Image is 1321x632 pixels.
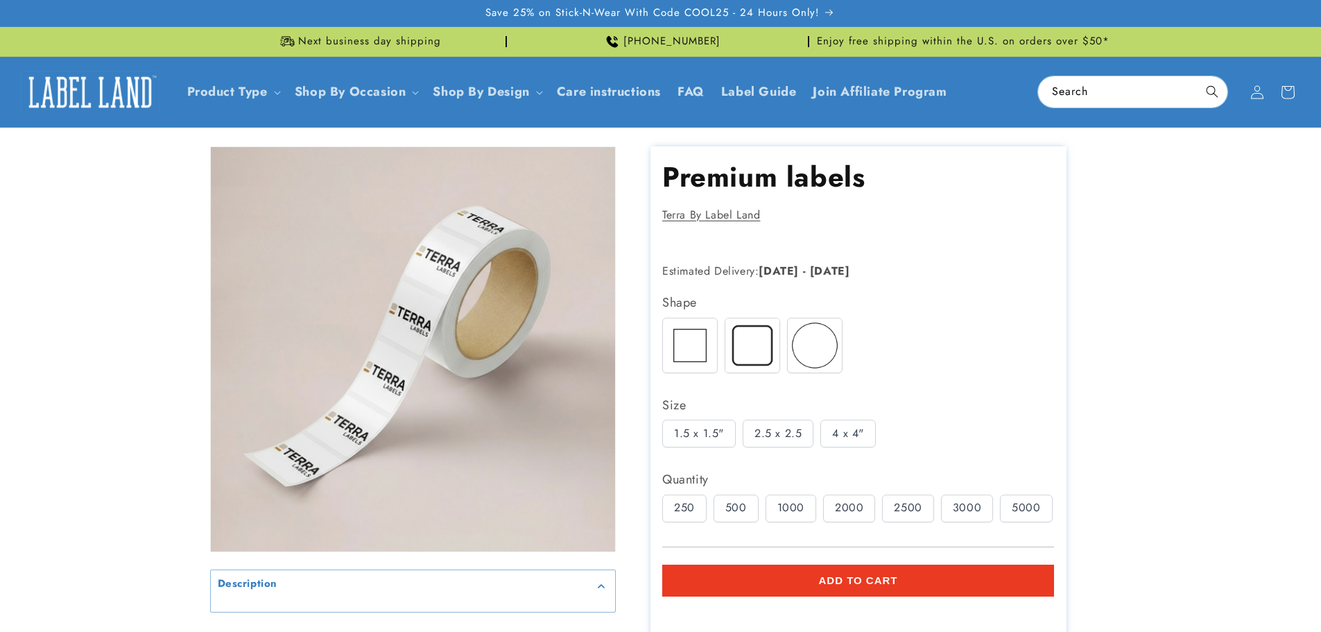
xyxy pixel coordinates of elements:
span: Shop By Occasion [295,84,406,100]
img: Square cut [663,318,717,373]
div: Announcement [210,27,507,56]
div: 2.5 x 2.5 [743,420,813,447]
strong: [DATE] [810,263,850,279]
div: Announcement [512,27,809,56]
div: 2000 [823,495,875,522]
a: FAQ [669,76,713,108]
div: 4 x 4" [820,420,876,447]
a: Join Affiliate Program [804,76,955,108]
span: Join Affiliate Program [813,84,947,100]
span: Add to cart [818,574,897,587]
strong: - [803,263,806,279]
a: Label Land [16,65,165,119]
div: Announcement [815,27,1112,56]
a: Care instructions [549,76,669,108]
strong: [DATE] [759,263,799,279]
span: Label Guide [721,84,797,100]
span: Enjoy free shipping within the U.S. on orders over $50* [817,35,1110,49]
h2: Description [218,577,278,591]
img: Label Land [21,71,159,114]
div: 1000 [766,495,816,522]
div: Quantity [662,468,1054,490]
img: Circle [788,318,842,373]
h1: Premium labels [662,159,1054,195]
span: Next business day shipping [298,35,441,49]
div: Shape [662,291,1054,314]
a: Product Type [187,83,268,101]
img: Round corner cut [725,318,779,373]
button: Search [1197,76,1227,107]
span: [PHONE_NUMBER] [623,35,720,49]
div: Size [662,394,1054,416]
summary: Shop By Occasion [286,76,425,108]
div: 1.5 x 1.5" [662,420,736,447]
media-gallery: Gallery Viewer [210,146,616,613]
div: 3000 [941,495,993,522]
a: Terra By Label Land [662,207,760,223]
span: FAQ [677,84,705,100]
div: 250 [662,495,707,522]
span: Care instructions [557,84,661,100]
a: Label Guide [713,76,805,108]
div: 5000 [1000,495,1052,522]
p: Estimated Delivery: [662,262,1009,282]
div: 2500 [882,495,933,522]
summary: Product Type [179,76,286,108]
a: Shop By Design [433,83,529,101]
button: Add to cart [662,565,1054,597]
div: 500 [714,495,759,522]
summary: Description [211,570,615,601]
summary: Shop By Design [424,76,548,108]
span: Save 25% on Stick-N-Wear With Code COOL25 - 24 Hours Only! [485,6,820,20]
